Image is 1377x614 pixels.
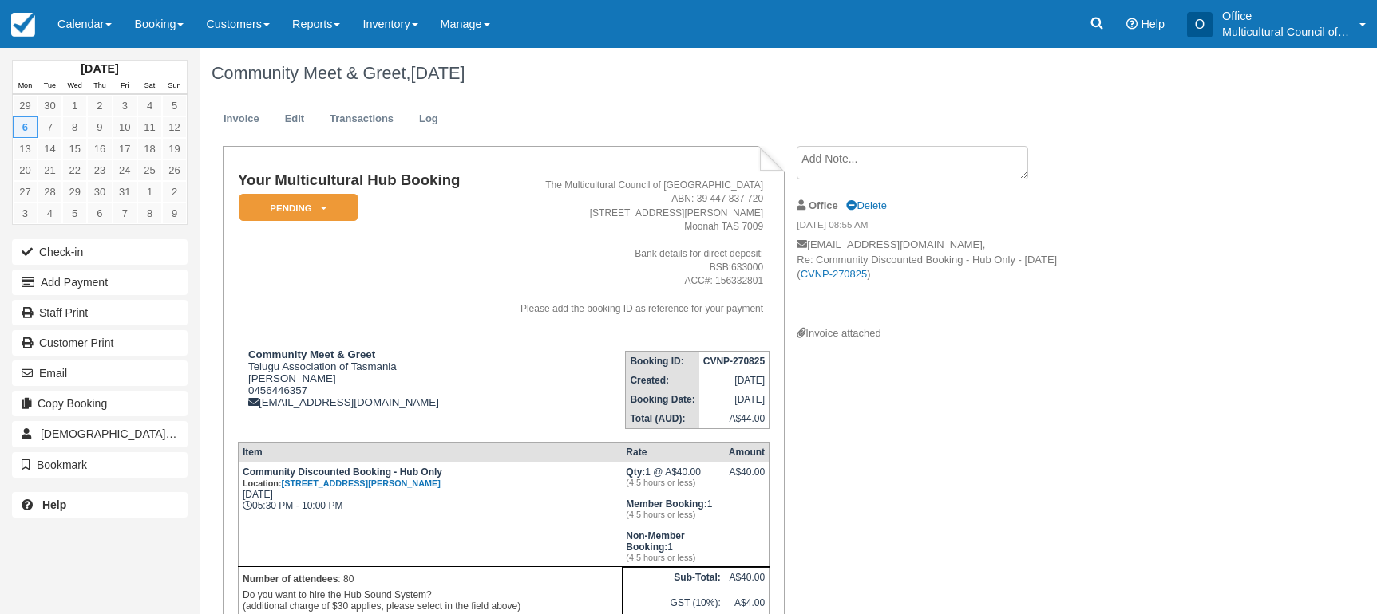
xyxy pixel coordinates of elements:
[62,95,87,116] a: 1
[87,159,112,181] a: 23
[626,409,699,429] th: Total (AUD):
[87,138,112,159] a: 16
[137,116,162,138] a: 11
[809,199,838,211] strong: Office
[212,104,271,135] a: Invoice
[1141,18,1165,30] span: Help
[622,462,724,566] td: 1 @ A$40.00 1 1
[137,203,162,224] a: 8
[797,218,1066,236] em: [DATE] 08:55 AM
[212,64,1221,83] h1: Community Meet & Greet,
[12,421,188,447] a: [DEMOGRAPHIC_DATA] Society of [GEOGRAPHIC_DATA]
[238,172,485,189] h1: Your Multicultural Hub Booking
[243,587,618,614] p: Do you want to hire the Hub Sound System? (additional charge of $30 applies, please select in the...
[162,138,187,159] a: 19
[87,181,112,203] a: 30
[13,116,38,138] a: 6
[248,348,375,360] strong: Community Meet & Greet
[113,138,137,159] a: 17
[113,203,137,224] a: 7
[12,452,188,478] button: Bookmark
[725,442,770,462] th: Amount
[238,193,353,222] a: Pending
[137,138,162,159] a: 18
[626,498,706,510] strong: Member Booking
[38,159,62,181] a: 21
[87,116,112,138] a: 9
[797,326,1066,341] div: Invoice attached
[137,159,162,181] a: 25
[113,159,137,181] a: 24
[42,498,66,511] b: Help
[12,391,188,416] button: Copy Booking
[622,442,724,462] th: Rate
[626,553,720,562] em: (4.5 hours or less)
[239,194,358,222] em: Pending
[13,181,38,203] a: 27
[13,138,38,159] a: 13
[12,360,188,386] button: Email
[626,466,645,478] strong: Qty
[626,371,699,390] th: Created:
[113,116,137,138] a: 10
[243,478,441,488] small: Location:
[703,356,765,367] strong: CVNP-270825
[38,203,62,224] a: 4
[318,104,406,135] a: Transactions
[626,478,720,487] em: (4.5 hours or less)
[81,62,118,75] strong: [DATE]
[699,390,770,409] td: [DATE]
[626,510,720,519] em: (4.5 hours or less)
[38,181,62,203] a: 28
[87,203,112,224] a: 6
[801,268,868,280] a: CVNP-270825
[725,567,770,592] td: A$40.00
[162,181,187,203] a: 2
[41,427,338,440] span: [DEMOGRAPHIC_DATA] Society of [GEOGRAPHIC_DATA]
[1222,8,1350,24] p: Office
[62,116,87,138] a: 8
[162,95,187,116] a: 5
[137,95,162,116] a: 4
[243,571,618,587] p: : 80
[622,567,724,592] th: Sub-Total:
[273,104,316,135] a: Edit
[282,478,441,488] a: [STREET_ADDRESS][PERSON_NAME]
[238,442,622,462] th: Item
[846,199,886,211] a: Delete
[12,239,188,265] button: Check-in
[38,77,62,95] th: Tue
[162,203,187,224] a: 9
[1126,18,1138,30] i: Help
[38,95,62,116] a: 30
[13,159,38,181] a: 20
[1187,12,1213,37] div: O
[1222,24,1350,40] p: Multicultural Council of [GEOGRAPHIC_DATA]
[113,95,137,116] a: 3
[699,371,770,390] td: [DATE]
[113,77,137,95] th: Fri
[11,13,35,37] img: checkfront-main-nav-mini-logo.png
[407,104,450,135] a: Log
[13,203,38,224] a: 3
[137,77,162,95] th: Sat
[62,181,87,203] a: 29
[410,63,465,83] span: [DATE]
[729,466,765,490] div: A$40.00
[62,77,87,95] th: Wed
[626,351,699,371] th: Booking ID:
[12,300,188,325] a: Staff Print
[12,330,188,356] a: Customer Print
[113,181,137,203] a: 31
[243,466,442,489] strong: Community Discounted Booking - Hub Only
[137,181,162,203] a: 1
[162,77,187,95] th: Sun
[699,409,770,429] td: A$44.00
[162,116,187,138] a: 12
[13,95,38,116] a: 29
[87,95,112,116] a: 2
[62,138,87,159] a: 15
[797,238,1066,326] p: [EMAIL_ADDRESS][DOMAIN_NAME], Re: Community Discounted Booking - Hub Only - [DATE] ( )
[492,179,763,315] address: The Multicultural Council of [GEOGRAPHIC_DATA] ABN: 39 447 837 720 [STREET_ADDRESS][PERSON_NAME] ...
[12,270,188,295] button: Add Payment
